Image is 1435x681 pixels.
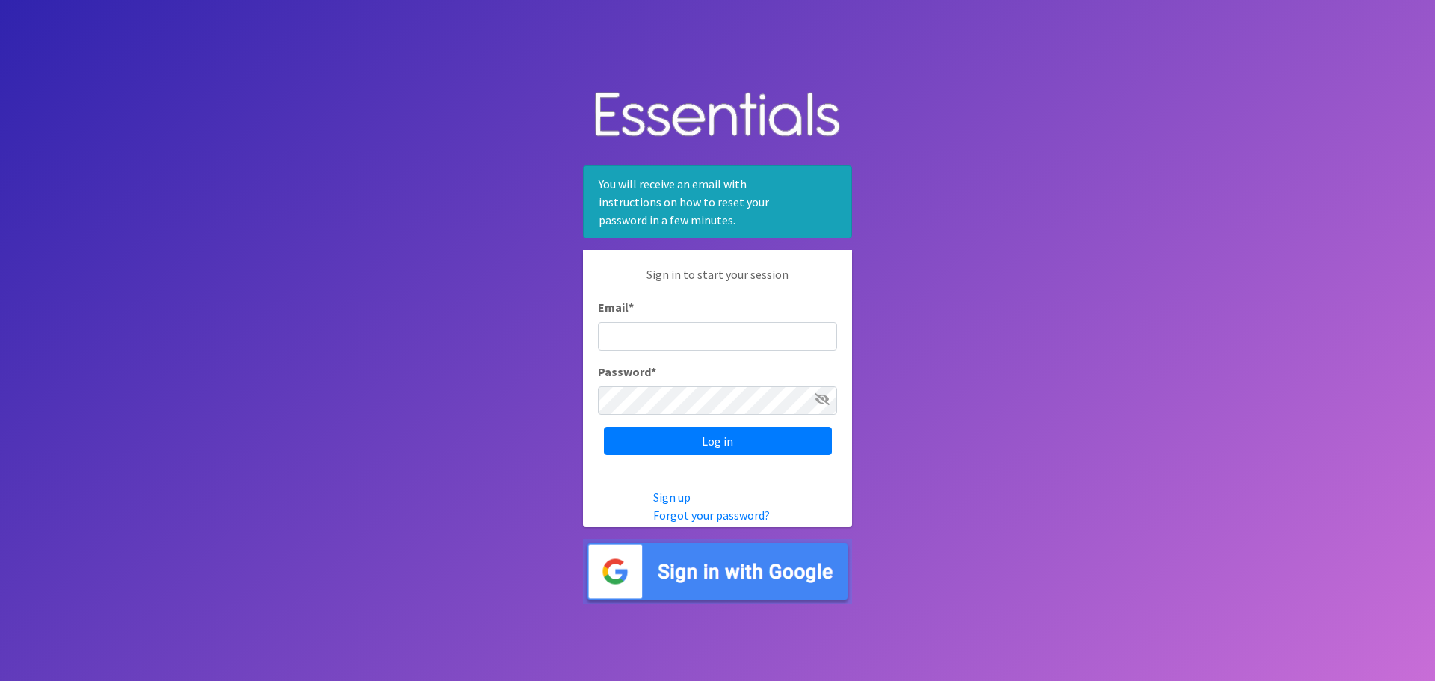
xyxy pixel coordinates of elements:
input: Log in [604,427,832,455]
img: Sign in with Google [583,539,852,604]
label: Email [598,298,634,316]
img: Human Essentials [583,77,852,154]
a: Forgot your password? [653,508,770,523]
a: Sign up [653,490,691,505]
abbr: required [629,300,634,315]
div: You will receive an email with instructions on how to reset your password in a few minutes. [583,165,852,238]
p: Sign in to start your session [598,265,837,298]
abbr: required [651,364,656,379]
label: Password [598,363,656,380]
